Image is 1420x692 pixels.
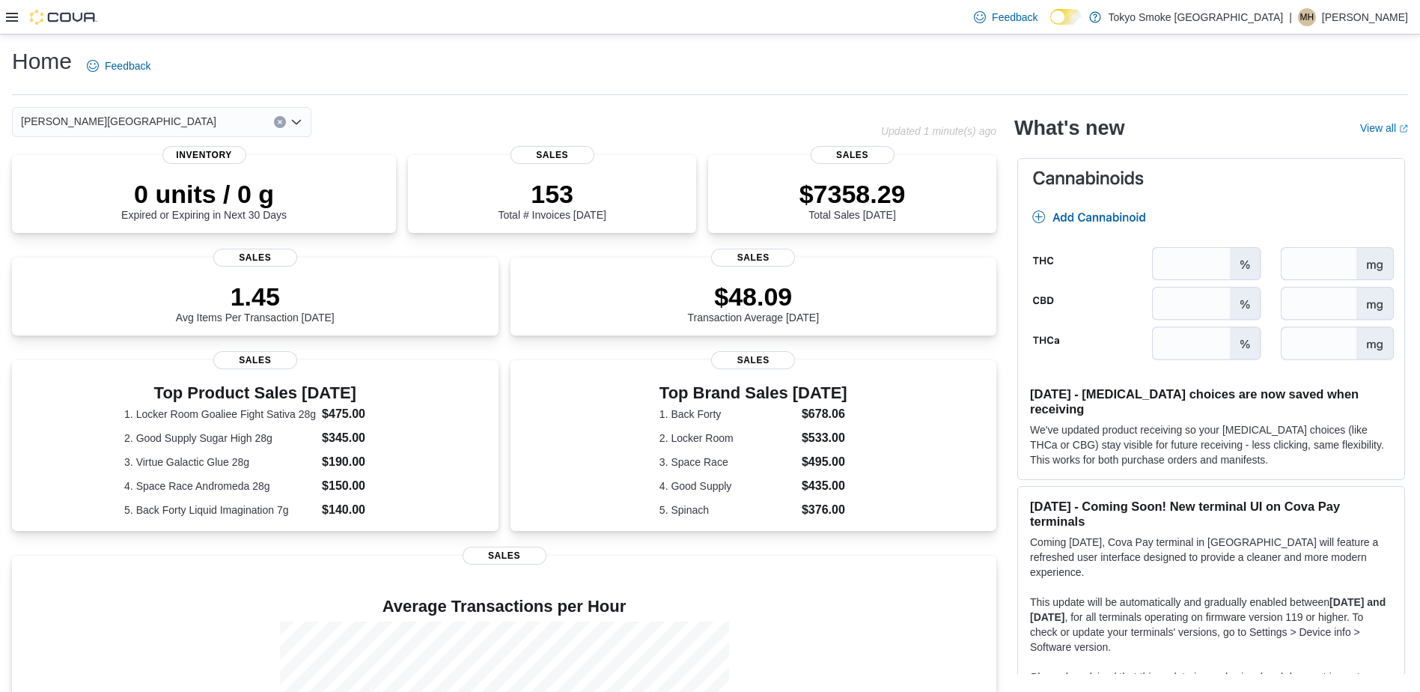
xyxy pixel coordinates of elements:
[124,455,316,470] dt: 3. Virtue Galactic Glue 28g
[322,405,386,423] dd: $475.00
[992,10,1037,25] span: Feedback
[659,503,796,518] dt: 5. Spinach
[711,351,795,369] span: Sales
[1360,122,1408,134] a: View allExternal link
[81,51,156,81] a: Feedback
[659,431,796,446] dt: 2. Locker Room
[1030,535,1392,580] p: Coming [DATE], Cova Pay terminal in [GEOGRAPHIC_DATA] will feature a refreshed user interface des...
[463,547,546,565] span: Sales
[802,429,847,447] dd: $533.00
[1322,8,1408,26] p: [PERSON_NAME]
[799,179,906,221] div: Total Sales [DATE]
[105,58,150,73] span: Feedback
[802,405,847,423] dd: $678.06
[121,179,287,209] p: 0 units / 0 g
[24,598,984,616] h4: Average Transactions per Hour
[802,453,847,471] dd: $495.00
[124,479,316,494] dt: 4. Space Race Andromeda 28g
[511,146,594,164] span: Sales
[1014,116,1124,140] h2: What's new
[659,384,847,402] h3: Top Brand Sales [DATE]
[1298,8,1316,26] div: Makaela Harkness
[802,501,847,519] dd: $376.00
[124,431,316,446] dt: 2. Good Supply Sugar High 28g
[213,249,297,267] span: Sales
[121,179,287,221] div: Expired or Expiring in Next 30 Days
[322,429,386,447] dd: $345.00
[124,503,316,518] dt: 5. Back Forty Liquid Imagination 7g
[322,501,386,519] dd: $140.00
[162,146,246,164] span: Inventory
[213,351,297,369] span: Sales
[687,282,819,312] p: $48.09
[30,10,97,25] img: Cova
[322,453,386,471] dd: $190.00
[176,282,335,312] p: 1.45
[802,477,847,495] dd: $435.00
[1030,422,1392,467] p: We've updated product receiving so your [MEDICAL_DATA] choices (like THCa or CBG) stay visible fo...
[659,407,796,422] dt: 1. Back Forty
[176,282,335,324] div: Avg Items Per Transaction [DATE]
[498,179,606,209] p: 153
[799,179,906,209] p: $7358.29
[1289,8,1292,26] p: |
[968,2,1043,32] a: Feedback
[1030,386,1392,416] h3: [DATE] - [MEDICAL_DATA] choices are now saved when receiving
[1109,8,1284,26] p: Tokyo Smoke [GEOGRAPHIC_DATA]
[1300,8,1314,26] span: MH
[659,455,796,470] dt: 3. Space Race
[811,146,895,164] span: Sales
[1399,124,1408,133] svg: External link
[1030,499,1392,529] h3: [DATE] - Coming Soon! New terminal UI on Cova Pay terminals
[124,407,316,422] dt: 1. Locker Room Goaliee Fight Sativa 28g
[21,112,216,130] span: [PERSON_NAME][GEOGRAPHIC_DATA]
[498,179,606,221] div: Total # Invoices [DATE]
[881,125,996,137] p: Updated 1 minute(s) ago
[124,384,386,402] h3: Top Product Sales [DATE]
[1030,595,1392,655] p: This update will be automatically and gradually enabled between , for all terminals operating on ...
[290,116,302,128] button: Open list of options
[687,282,819,324] div: Transaction Average [DATE]
[274,116,286,128] button: Clear input
[12,46,72,76] h1: Home
[322,477,386,495] dd: $150.00
[659,479,796,494] dt: 4. Good Supply
[1050,9,1082,25] input: Dark Mode
[711,249,795,267] span: Sales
